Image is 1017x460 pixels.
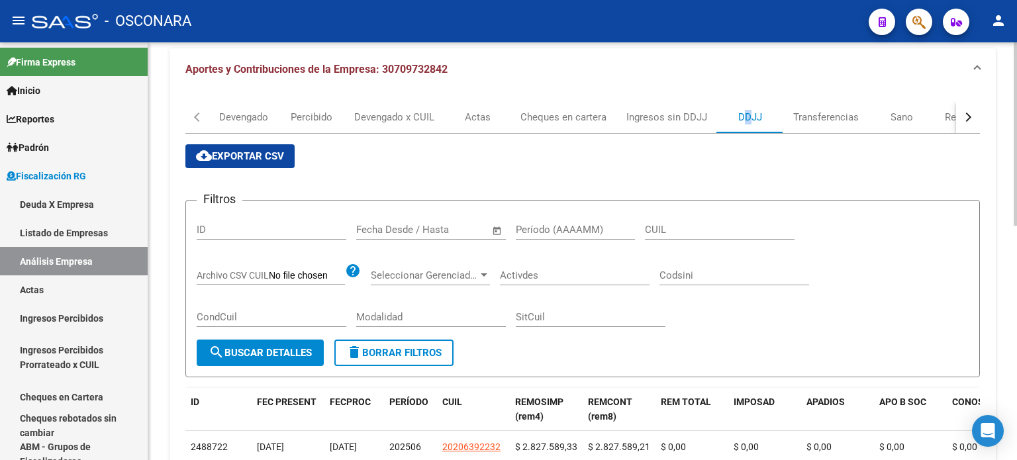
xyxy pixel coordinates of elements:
[7,83,40,98] span: Inicio
[991,13,1006,28] mat-icon: person
[520,110,606,124] div: Cheques en cartera
[252,388,324,432] datatable-header-cell: FEC PRESENT
[345,263,361,279] mat-icon: help
[197,190,242,208] h3: Filtros
[806,441,832,452] span: $ 0,00
[490,223,505,238] button: Open calendar
[515,396,563,422] span: REMOSIMP (rem4)
[330,441,357,452] span: [DATE]
[510,388,583,432] datatable-header-cell: REMOSIMP (rem4)
[879,396,926,407] span: APO B SOC
[11,13,26,28] mat-icon: menu
[422,224,486,236] input: Fecha fin
[346,347,442,359] span: Borrar Filtros
[588,396,632,422] span: REMCONT (rem8)
[371,269,478,281] span: Seleccionar Gerenciador
[330,396,371,407] span: FECPROC
[185,388,252,432] datatable-header-cell: ID
[196,150,284,162] span: Exportar CSV
[465,110,491,124] div: Actas
[793,110,859,124] div: Transferencias
[269,270,345,282] input: Archivo CSV CUIL
[874,388,947,432] datatable-header-cell: APO B SOC
[437,388,510,432] datatable-header-cell: CUIL
[356,224,410,236] input: Fecha inicio
[734,441,759,452] span: $ 0,00
[197,270,269,281] span: Archivo CSV CUIL
[169,48,996,91] mat-expansion-panel-header: Aportes y Contribuciones de la Empresa: 30709732842
[334,340,454,366] button: Borrar Filtros
[389,441,421,452] span: 202506
[197,340,324,366] button: Buscar Detalles
[354,110,434,124] div: Devengado x CUIL
[661,396,711,407] span: REM TOTAL
[185,63,448,75] span: Aportes y Contribuciones de la Empresa: 30709732842
[972,415,1004,447] div: Open Intercom Messenger
[952,396,984,407] span: CONOS
[728,388,801,432] datatable-header-cell: IMPOSAD
[209,347,312,359] span: Buscar Detalles
[801,388,874,432] datatable-header-cell: APADIOS
[185,144,295,168] button: Exportar CSV
[346,344,362,360] mat-icon: delete
[879,441,904,452] span: $ 0,00
[952,441,977,452] span: $ 0,00
[588,441,650,452] span: $ 2.827.589,21
[291,110,332,124] div: Percibido
[7,169,86,183] span: Fiscalización RG
[442,396,462,407] span: CUIL
[515,441,577,452] span: $ 2.827.589,33
[209,344,224,360] mat-icon: search
[7,140,49,155] span: Padrón
[257,396,316,407] span: FEC PRESENT
[734,396,775,407] span: IMPOSAD
[105,7,191,36] span: - OSCONARA
[257,441,284,452] span: [DATE]
[655,388,728,432] datatable-header-cell: REM TOTAL
[738,110,762,124] div: DDJJ
[196,148,212,163] mat-icon: cloud_download
[219,110,268,124] div: Devengado
[442,441,501,452] span: 20206392232
[806,396,845,407] span: APADIOS
[324,388,384,432] datatable-header-cell: FECPROC
[7,112,54,126] span: Reportes
[191,441,228,452] span: 2488722
[583,388,655,432] datatable-header-cell: REMCONT (rem8)
[389,396,428,407] span: PERÍODO
[891,110,913,124] div: Sano
[191,396,199,407] span: ID
[384,388,437,432] datatable-header-cell: PERÍODO
[626,110,707,124] div: Ingresos sin DDJJ
[7,55,75,69] span: Firma Express
[661,441,686,452] span: $ 0,00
